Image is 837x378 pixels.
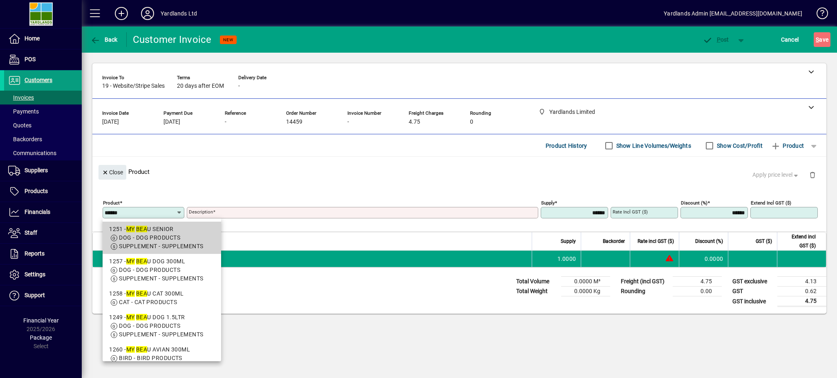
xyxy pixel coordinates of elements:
span: Product History [546,139,587,152]
span: SUPPLEMENT - SUPPLEMENTS [119,331,204,338]
span: - [225,119,226,125]
mat-option: 1258 - MY BEAU CAT 300ML [103,286,221,310]
span: CAT - CAT PRODUCTS [119,299,177,305]
em: BEA [136,258,147,265]
a: Quotes [4,118,82,132]
span: 20 days after EOM [177,83,224,89]
em: BEA [136,226,147,232]
span: Reports [25,250,45,257]
span: - [238,83,240,89]
mat-option: 1260 - MY BEAU AVIAN 300ML [103,342,221,374]
span: Backorder [603,237,625,246]
span: GST ($) [756,237,772,246]
span: ost [703,36,729,43]
span: POS [25,56,36,62]
span: DOG - DOG PRODUCTS [119,322,180,329]
label: Show Cost/Profit [715,142,763,150]
mat-label: Rate incl GST ($) [613,209,648,215]
td: 0.0000 [679,251,728,267]
a: Backorders [4,132,82,146]
mat-label: Extend incl GST ($) [751,200,791,206]
td: GST exclusive [728,277,777,287]
td: Freight (incl GST) [617,277,673,287]
span: Quotes [8,122,31,129]
app-page-header-button: Back [82,32,127,47]
span: - [347,119,349,125]
mat-option: 1251 - MY BEAU SENIOR [103,222,221,254]
a: Products [4,181,82,202]
button: Close [98,165,126,180]
em: MY [126,290,135,297]
div: Product [92,157,826,187]
em: BEA [136,290,147,297]
span: Suppliers [25,167,48,173]
span: Discount (%) [695,237,723,246]
span: 0 [470,119,473,125]
span: Back [90,36,118,43]
span: Support [25,292,45,298]
span: 19 - Website/Stripe Sales [102,83,165,89]
span: Rate incl GST ($) [638,237,674,246]
a: Invoices [4,91,82,105]
button: Profile [134,6,161,21]
span: Home [25,35,40,42]
span: Backorders [8,136,42,142]
em: BEA [136,346,147,353]
span: SUPPLEMENT - SUPPLEMENTS [119,243,204,249]
td: GST [728,287,777,296]
span: Extend incl GST ($) [782,232,816,250]
mat-label: Product [103,200,120,206]
a: Settings [4,265,82,285]
span: Supply [561,237,576,246]
span: Products [25,188,48,194]
em: MY [126,226,135,232]
mat-label: Discount (%) [681,200,707,206]
em: MY [126,314,135,320]
em: MY [126,346,135,353]
span: ave [816,33,828,46]
button: Product History [542,138,591,153]
label: Show Line Volumes/Weights [615,142,691,150]
mat-option: 1249 - MY BEAU DOG 1.5LTR [103,310,221,342]
div: 1249 - U DOG 1.5LTR [109,313,214,322]
mat-label: Description [189,209,213,215]
div: 1251 - U SENIOR [109,225,214,233]
a: Payments [4,105,82,118]
td: 4.75 [777,296,826,307]
div: Yardlands Ltd [161,7,197,20]
span: P [717,36,721,43]
span: [DATE] [163,119,180,125]
span: Settings [25,271,45,278]
span: [DATE] [102,119,119,125]
span: Staff [25,229,37,236]
em: MY [126,258,135,265]
td: 4.13 [777,277,826,287]
div: 1258 - U CAT 300ML [109,289,214,298]
td: Total Volume [512,277,561,287]
span: Communications [8,150,56,156]
td: 0.0000 Kg [561,287,610,296]
span: Cancel [781,33,799,46]
a: Communications [4,146,82,160]
button: Apply price level [749,168,803,182]
td: 0.00 [673,287,722,296]
app-page-header-button: Delete [803,171,822,178]
a: Support [4,285,82,306]
mat-option: 1257 - MY BEAU DOG 300ML [103,254,221,286]
a: Staff [4,223,82,243]
button: Back [88,32,120,47]
span: 14459 [286,119,302,125]
span: Financials [25,209,50,215]
a: Knowledge Base [810,2,827,28]
td: 0.62 [777,287,826,296]
button: Cancel [779,32,801,47]
button: Delete [803,165,822,185]
span: Package [30,334,52,341]
div: 1260 - U AVIAN 300ML [109,345,214,354]
mat-label: Supply [541,200,555,206]
span: BIRD - BIRD PRODUCTS [119,355,182,361]
div: Yardlands Admin [EMAIL_ADDRESS][DOMAIN_NAME] [664,7,802,20]
span: DOG - DOG PRODUCTS [119,267,180,273]
a: Reports [4,244,82,264]
span: Payments [8,108,39,115]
